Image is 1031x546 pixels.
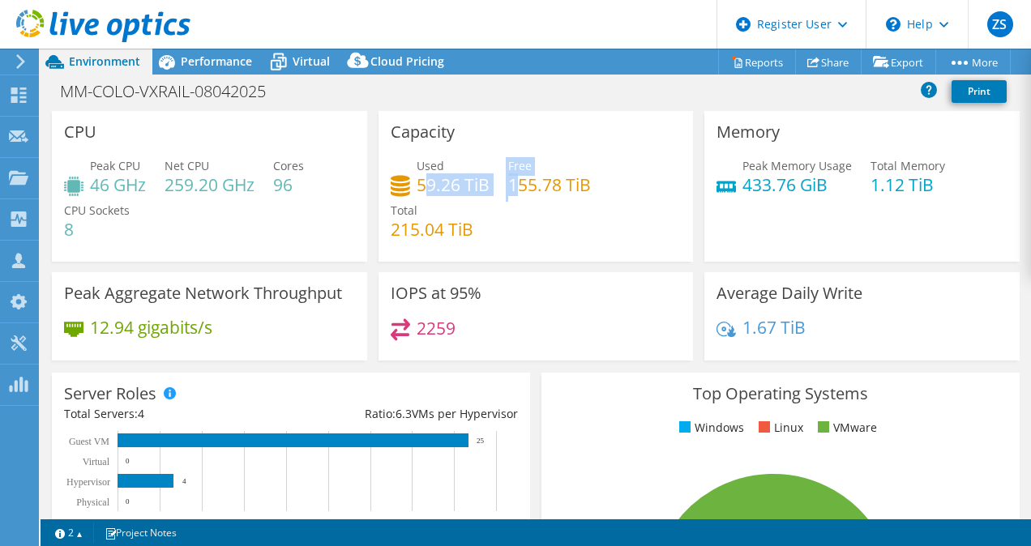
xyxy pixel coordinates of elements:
[742,158,852,173] span: Peak Memory Usage
[126,457,130,465] text: 0
[273,176,304,194] h4: 96
[90,158,140,173] span: Peak CPU
[64,220,130,238] h4: 8
[755,419,803,437] li: Linux
[675,419,744,437] li: Windows
[69,53,140,69] span: Environment
[554,385,1007,403] h3: Top Operating Systems
[182,477,186,485] text: 4
[291,405,518,423] div: Ratio: VMs per Hypervisor
[83,456,110,467] text: Virtual
[742,318,806,336] h4: 1.67 TiB
[508,176,591,194] h4: 155.78 TiB
[138,406,144,421] span: 4
[391,284,481,302] h3: IOPS at 95%
[90,318,212,336] h4: 12.94 gigabits/s
[66,476,110,488] text: Hypervisor
[391,203,417,218] span: Total
[952,80,1007,103] a: Print
[861,49,936,75] a: Export
[391,220,473,238] h4: 215.04 TiB
[44,523,94,543] a: 2
[717,284,862,302] h3: Average Daily Write
[717,123,780,141] h3: Memory
[93,523,188,543] a: Project Notes
[718,49,796,75] a: Reports
[165,176,255,194] h4: 259.20 GHz
[417,319,456,337] h4: 2259
[90,176,146,194] h4: 46 GHz
[76,497,109,508] text: Physical
[165,158,209,173] span: Net CPU
[64,203,130,218] span: CPU Sockets
[126,497,130,505] text: 0
[742,176,852,194] h4: 433.76 GiB
[396,406,412,421] span: 6.3
[370,53,444,69] span: Cloud Pricing
[64,385,156,403] h3: Server Roles
[181,53,252,69] span: Performance
[64,284,342,302] h3: Peak Aggregate Network Throughput
[871,158,945,173] span: Total Memory
[886,17,901,32] svg: \n
[391,123,455,141] h3: Capacity
[987,11,1013,37] span: ZS
[417,176,490,194] h4: 59.26 TiB
[477,437,485,445] text: 25
[293,53,330,69] span: Virtual
[795,49,862,75] a: Share
[871,176,945,194] h4: 1.12 TiB
[64,405,291,423] div: Total Servers:
[64,123,96,141] h3: CPU
[69,436,109,447] text: Guest VM
[508,158,532,173] span: Free
[53,83,291,100] h1: MM-COLO-VXRAIL-08042025
[814,419,877,437] li: VMware
[417,158,444,173] span: Used
[935,49,1011,75] a: More
[273,158,304,173] span: Cores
